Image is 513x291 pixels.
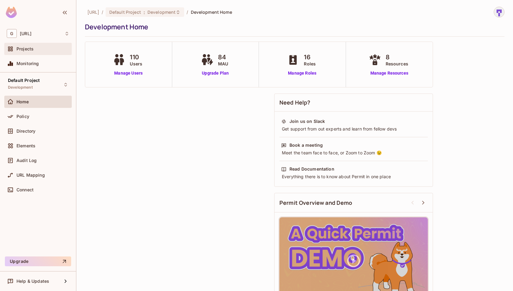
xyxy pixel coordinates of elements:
[147,9,176,15] span: Development
[218,61,228,67] span: MAU
[304,53,316,62] span: 16
[279,199,352,207] span: Permit Overview and Demo
[187,9,188,15] li: /
[16,158,37,163] span: Audit Log
[130,53,142,62] span: 110
[281,126,426,132] div: Get support from out experts and learn from fellow devs
[6,7,17,18] img: SReyMgAAAABJRU5ErkJggg==
[16,99,29,104] span: Home
[16,279,49,284] span: Help & Updates
[304,61,316,67] span: Roles
[16,61,39,66] span: Monitoring
[143,10,145,15] span: :
[20,31,31,36] span: Workspace: genworx.ai
[281,150,426,156] div: Meet the team face to face, or Zoom to Zoom 😉
[85,22,501,31] div: Development Home
[5,256,71,266] button: Upgrade
[289,166,334,172] div: Read Documentation
[111,70,145,76] a: Manage Users
[386,61,408,67] span: Resources
[8,85,33,90] span: Development
[494,7,504,17] img: sharmila@genworx.ai
[286,70,319,76] a: Manage Roles
[367,70,411,76] a: Manage Resources
[191,9,232,15] span: Development Home
[8,78,40,83] span: Default Project
[218,53,228,62] span: 84
[7,29,17,38] span: G
[16,46,34,51] span: Projects
[281,174,426,180] div: Everything there is to know about Permit in one place
[289,142,323,148] div: Book a meeting
[200,70,231,76] a: Upgrade Plan
[16,143,35,148] span: Elements
[16,187,34,192] span: Connect
[386,53,408,62] span: 8
[279,99,311,106] span: Need Help?
[87,9,99,15] span: the active workspace
[109,9,141,15] span: Default Project
[16,129,35,134] span: Directory
[130,61,142,67] span: Users
[16,173,45,178] span: URL Mapping
[289,118,325,124] div: Join us on Slack
[16,114,29,119] span: Policy
[102,9,103,15] li: /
